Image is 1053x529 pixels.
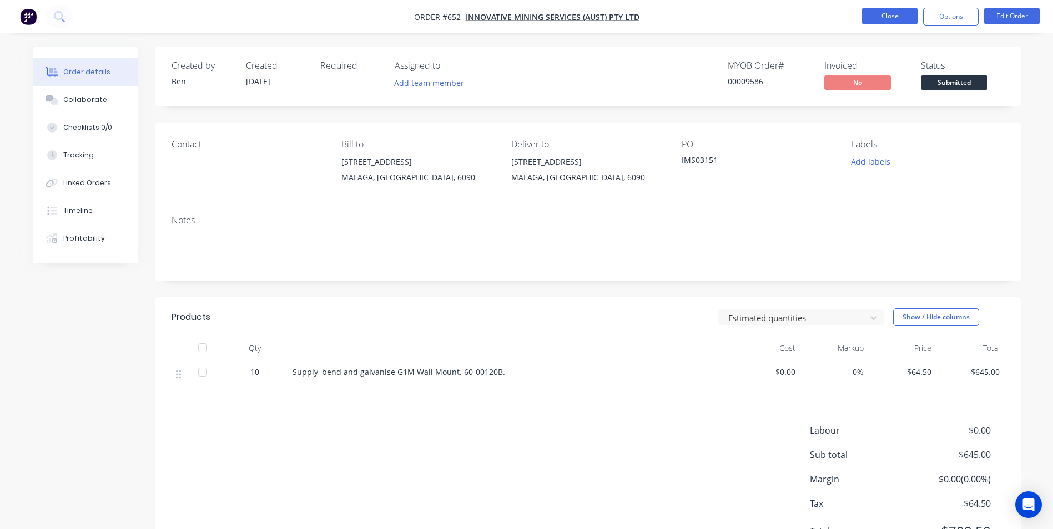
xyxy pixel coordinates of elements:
span: $0.00 ( 0.00 %) [908,472,990,486]
span: Submitted [921,75,987,89]
span: $645.00 [940,366,1000,378]
button: Submitted [921,75,987,92]
div: Collaborate [63,95,107,105]
div: MALAGA, [GEOGRAPHIC_DATA], 6090 [341,170,493,185]
span: Margin [810,472,909,486]
button: Add labels [845,154,896,169]
div: Created [246,60,307,71]
div: Ben [172,75,233,87]
button: Tracking [33,141,138,169]
span: $645.00 [908,448,990,461]
div: Order details [63,67,110,77]
div: IMS03151 [682,154,820,170]
button: Linked Orders [33,169,138,197]
div: Notes [172,215,1004,226]
a: Innovative Mining Services (Aust) Pty Ltd [466,12,639,22]
div: [STREET_ADDRESS] [511,154,663,170]
div: Markup [800,337,868,359]
span: $0.00 [737,366,796,378]
div: Assigned to [395,60,506,71]
span: $64.50 [873,366,932,378]
span: $64.50 [908,497,990,510]
div: [STREET_ADDRESS] [341,154,493,170]
div: [STREET_ADDRESS]MALAGA, [GEOGRAPHIC_DATA], 6090 [511,154,663,190]
div: Timeline [63,206,93,216]
div: MALAGA, [GEOGRAPHIC_DATA], 6090 [511,170,663,185]
span: Sub total [810,448,909,461]
button: Show / Hide columns [893,308,979,326]
span: [DATE] [246,76,270,87]
div: Deliver to [511,139,663,150]
button: Edit Order [984,8,1040,24]
button: Checklists 0/0 [33,114,138,141]
button: Timeline [33,197,138,225]
div: 00009586 [728,75,811,87]
div: Invoiced [824,60,908,71]
div: Created by [172,60,233,71]
div: Checklists 0/0 [63,123,112,133]
button: Options [923,8,979,26]
div: MYOB Order # [728,60,811,71]
div: Labels [852,139,1004,150]
div: Profitability [63,233,105,243]
div: Cost [732,337,800,359]
div: Status [921,60,1004,71]
button: Add team member [395,75,470,90]
span: Tax [810,497,909,510]
button: Collaborate [33,86,138,114]
span: Supply, bend and galvanise G1M Wall Mount. 60-00120B. [293,367,505,377]
div: [STREET_ADDRESS]MALAGA, [GEOGRAPHIC_DATA], 6090 [341,154,493,190]
button: Order details [33,58,138,86]
span: Order #652 - [414,12,466,22]
button: Profitability [33,225,138,252]
div: Bill to [341,139,493,150]
div: Open Intercom Messenger [1015,491,1042,518]
button: Add team member [388,75,470,90]
div: Linked Orders [63,178,111,188]
span: Labour [810,424,909,437]
div: Required [320,60,381,71]
img: Factory [20,8,37,25]
div: Contact [172,139,324,150]
span: No [824,75,891,89]
div: Total [936,337,1004,359]
div: Tracking [63,150,94,160]
div: Qty [221,337,288,359]
div: Price [868,337,936,359]
div: PO [682,139,834,150]
div: Products [172,311,210,324]
span: 10 [250,366,259,378]
span: $0.00 [908,424,990,437]
span: 0% [804,366,864,378]
button: Close [862,8,918,24]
